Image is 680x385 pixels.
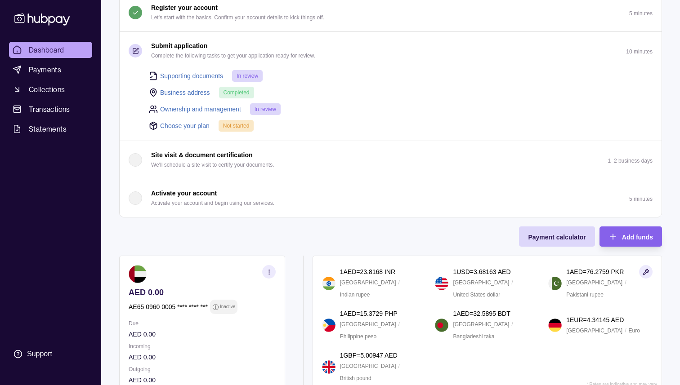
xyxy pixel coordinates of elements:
p: 1 GBP = 5.00947 AED [340,350,398,360]
p: 1 EUR = 4.34145 AED [566,315,624,325]
span: Not started [223,123,250,129]
p: 1 USD = 3.68163 AED [453,267,510,277]
button: Payment calculator [519,226,595,247]
p: / [398,361,400,371]
p: Inactive [220,302,235,312]
a: Payments [9,62,92,78]
a: Support [9,345,92,363]
p: Activate your account [151,188,217,198]
div: Support [27,349,52,359]
button: Site visit & document certification We'll schedule a site visit to certify your documents.1–2 bus... [120,141,662,179]
span: In review [237,73,258,79]
p: 1 AED = 76.2759 PKR [566,267,624,277]
img: ae [129,265,147,283]
button: Add funds [599,226,662,247]
img: us [435,277,448,290]
p: Philippine peso [340,332,376,341]
a: Statements [9,121,92,137]
p: / [511,278,513,288]
p: Activate your account and begin using our services. [151,198,274,208]
p: [GEOGRAPHIC_DATA] [453,319,509,329]
p: Complete the following tasks to get your application ready for review. [151,51,315,61]
p: Pakistani rupee [566,290,604,300]
p: Incoming [129,341,276,351]
span: Statements [29,124,67,134]
p: [GEOGRAPHIC_DATA] [340,278,396,288]
a: Ownership and management [160,104,241,114]
p: AED 0.00 [129,329,276,339]
p: Let's start with the basics. Confirm your account details to kick things off. [151,13,324,22]
p: Euro [628,326,640,336]
span: Dashboard [29,44,64,55]
p: 5 minutes [629,196,653,202]
p: [GEOGRAPHIC_DATA] [340,319,396,329]
p: 1 AED = 15.3729 PHP [340,309,398,319]
p: / [625,278,626,288]
p: [GEOGRAPHIC_DATA] [340,361,396,371]
a: Supporting documents [160,71,223,81]
a: Transactions [9,101,92,117]
a: Choose your plan [160,121,210,131]
p: British pound [340,373,371,383]
p: Site visit & document certification [151,150,253,160]
button: Activate your account Activate your account and begin using our services.5 minutes [120,179,662,217]
p: / [625,326,626,336]
p: Indian rupee [340,290,370,300]
span: Transactions [29,104,70,115]
img: in [322,277,336,290]
a: Dashboard [9,42,92,58]
img: bd [435,319,448,332]
span: Payment calculator [528,234,586,241]
button: Submit application Complete the following tasks to get your application ready for review.10 minutes [120,32,662,70]
p: United States dollar [453,290,500,300]
p: Submit application [151,41,207,51]
p: AED 0.00 [129,375,276,385]
p: Outgoing [129,364,276,374]
p: [GEOGRAPHIC_DATA] [453,278,509,288]
p: / [511,319,513,329]
a: Business address [160,88,210,97]
span: Add funds [622,234,653,241]
img: de [548,319,562,332]
p: Due [129,319,276,328]
p: 5 minutes [629,10,653,17]
p: Bangladeshi taka [453,332,494,341]
p: / [398,319,400,329]
p: 1 AED = 23.8168 INR [340,267,395,277]
div: Submit application Complete the following tasks to get your application ready for review.10 minutes [120,70,662,141]
span: Payments [29,64,61,75]
p: AED 0.00 [129,288,276,297]
span: Collections [29,84,65,95]
span: Completed [224,89,250,96]
p: We'll schedule a site visit to certify your documents. [151,160,274,170]
p: / [398,278,400,288]
img: ph [322,319,336,332]
p: AED 0.00 [129,352,276,362]
p: Register your account [151,3,218,13]
img: pk [548,277,562,290]
img: gb [322,360,336,374]
a: Collections [9,81,92,97]
p: 1 AED = 32.5895 BDT [453,309,510,319]
p: 10 minutes [626,49,653,55]
span: In review [255,106,276,112]
p: 1–2 business days [608,158,653,164]
p: [GEOGRAPHIC_DATA] [566,278,622,288]
p: [GEOGRAPHIC_DATA] [566,326,622,336]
